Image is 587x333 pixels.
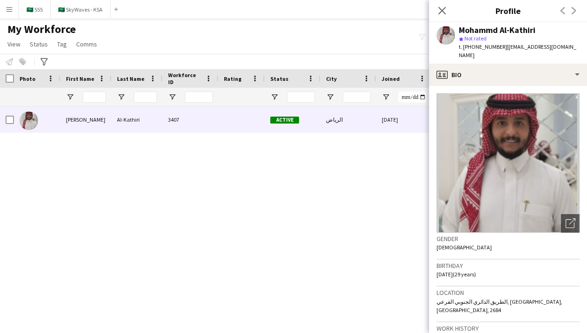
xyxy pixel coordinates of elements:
span: Status [30,40,48,48]
button: Open Filter Menu [168,93,176,101]
div: Al-Kathiri [111,107,163,132]
span: | [EMAIL_ADDRESS][DOMAIN_NAME] [459,43,576,59]
input: City Filter Input [343,91,371,103]
button: 🇸🇦 555 [19,0,51,19]
button: Open Filter Menu [326,93,334,101]
button: Open Filter Menu [382,93,390,101]
h3: Location [437,288,580,297]
button: Open Filter Menu [66,93,74,101]
input: Joined Filter Input [398,91,426,103]
div: الرياض [320,107,376,132]
button: Open Filter Menu [270,93,279,101]
button: Open Filter Menu [117,93,125,101]
span: Comms [76,40,97,48]
span: View [7,40,20,48]
app-action-btn: Advanced filters [39,56,50,67]
span: t. [PHONE_NUMBER] [459,43,507,50]
a: Status [26,38,52,50]
span: Tag [57,40,67,48]
a: View [4,38,24,50]
span: Active [270,117,299,124]
input: First Name Filter Input [83,91,106,103]
span: First Name [66,75,94,82]
div: [DATE] [376,107,432,132]
div: Bio [429,64,587,86]
span: Rating [224,75,241,82]
span: [DEMOGRAPHIC_DATA] [437,244,492,251]
input: Last Name Filter Input [134,91,157,103]
img: Mohammd Al-Kathiri [20,111,38,130]
span: Last Name [117,75,144,82]
span: [DATE] (29 years) [437,271,476,278]
span: Status [270,75,288,82]
a: Comms [72,38,101,50]
h3: Gender [437,235,580,243]
button: 🇸🇦 SkyWaves - KSA [51,0,111,19]
span: Photo [20,75,35,82]
div: Mohammd Al-Kathiri [459,26,535,34]
a: Tag [53,38,71,50]
input: Workforce ID Filter Input [185,91,213,103]
span: City [326,75,337,82]
span: My Workforce [7,22,76,36]
span: Not rated [464,35,487,42]
h3: Work history [437,324,580,333]
input: Status Filter Input [287,91,315,103]
span: Workforce ID [168,72,202,85]
h3: Birthday [437,261,580,270]
span: الطريق الدائري الجنوبي الفرعي, [GEOGRAPHIC_DATA], [GEOGRAPHIC_DATA], 2684 [437,298,562,313]
img: Crew avatar or photo [437,93,580,233]
span: Joined [382,75,400,82]
div: Open photos pop-in [561,214,580,233]
h3: Profile [429,5,587,17]
div: [PERSON_NAME] [60,107,111,132]
div: 3407 [163,107,218,132]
